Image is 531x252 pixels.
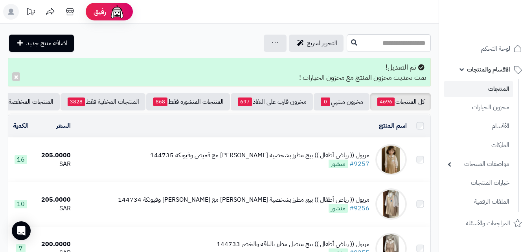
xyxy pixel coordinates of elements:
[15,155,27,164] span: 16
[153,97,167,106] span: 868
[238,97,252,106] span: 697
[349,159,369,169] a: #9257
[375,188,407,220] img: مريول (( رياض أطفال )) بيج مطرز بشخصية ستيتش مع قميص وفيونكة 144734
[94,7,106,17] span: رفيق
[481,43,510,54] span: لوحة التحكم
[444,156,513,173] a: مواصفات المنتجات
[321,97,330,106] span: 0
[150,151,369,160] div: مريول (( رياض أطفال )) بيج مطرز بشخصية [PERSON_NAME] مع قميص وفيونكة 144735
[56,121,71,131] a: السعر
[444,118,513,135] a: الأقسام
[444,193,513,210] a: الملفات الرقمية
[37,195,71,204] div: 205.0000
[15,200,27,208] span: 10
[444,81,513,97] a: المنتجات
[146,93,230,110] a: المنتجات المنشورة فقط868
[61,93,145,110] a: المنتجات المخفية فقط3828
[68,97,85,106] span: 3828
[37,151,71,160] div: 205.0000
[444,99,513,116] a: مخزون الخيارات
[307,39,337,48] span: التحرير لسريع
[370,93,431,110] a: كل المنتجات4696
[12,221,31,240] div: Open Intercom Messenger
[329,160,348,168] span: منشور
[444,137,513,154] a: الماركات
[37,160,71,169] div: SAR
[379,121,407,131] a: اسم المنتج
[231,93,313,110] a: مخزون قارب على النفاذ697
[289,35,344,52] a: التحرير لسريع
[314,93,369,110] a: مخزون منتهي0
[8,58,431,86] div: تم التعديل! تمت تحديث مخزون المنتج مع مخزون الخيارات !
[37,240,71,249] div: 200.0000
[109,4,125,20] img: ai-face.png
[349,204,369,213] a: #9256
[217,240,369,249] div: مريول (( رياض أطفال )) بيج متصل مطرز بالياقة والخصر 144733
[37,204,71,213] div: SAR
[12,72,20,81] button: ×
[9,35,74,52] a: اضافة منتج جديد
[375,144,407,175] img: مريول (( رياض أطفال )) بيج مطرز بشخصية سينامورول مع قميص وفيونكة 144735
[26,39,68,48] span: اضافة منتج جديد
[329,204,348,213] span: منشور
[444,175,513,191] a: خيارات المنتجات
[118,195,369,204] div: مريول (( رياض أطفال )) بيج مطرز بشخصية [PERSON_NAME] مع [PERSON_NAME] وفيونكة 144734
[13,121,29,131] a: الكمية
[377,97,395,106] span: 4696
[466,218,510,229] span: المراجعات والأسئلة
[21,4,40,22] a: تحديثات المنصة
[444,214,526,233] a: المراجعات والأسئلة
[467,64,510,75] span: الأقسام والمنتجات
[444,39,526,58] a: لوحة التحكم
[478,18,524,35] img: logo-2.png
